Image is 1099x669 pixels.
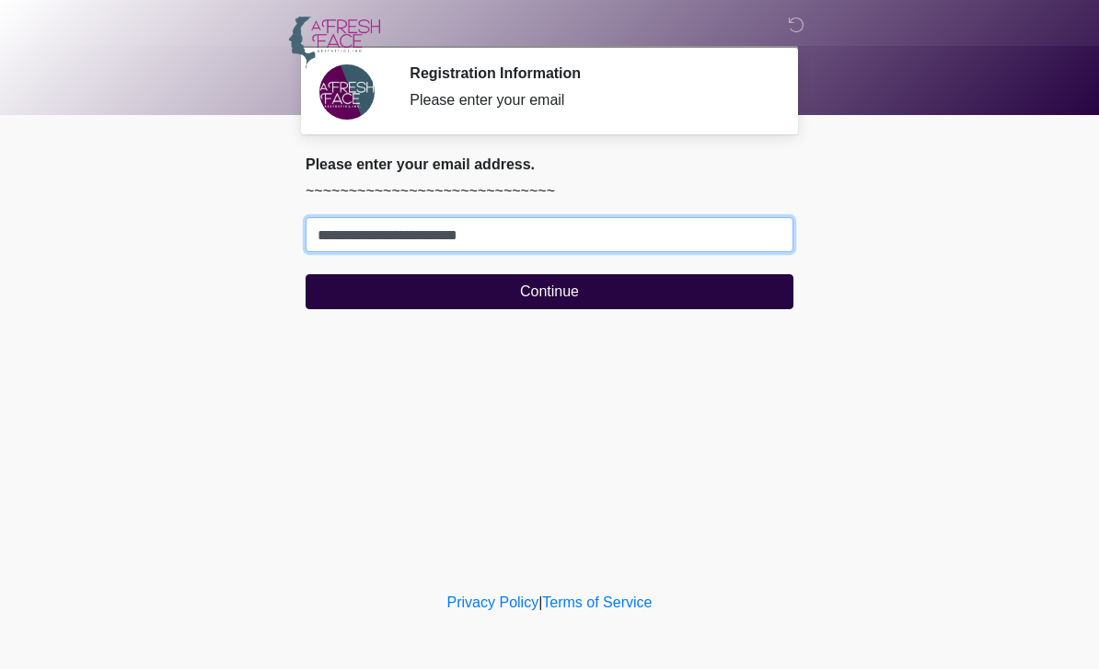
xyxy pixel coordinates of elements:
h2: Please enter your email address. [306,156,793,173]
p: ~~~~~~~~~~~~~~~~~~~~~~~~~~~~~ [306,180,793,202]
a: Terms of Service [542,594,652,610]
img: Agent Avatar [319,64,375,120]
a: | [538,594,542,610]
div: Please enter your email [410,89,766,111]
img: A Fresh Face Aesthetics Inc Logo [287,14,381,70]
button: Continue [306,274,793,309]
a: Privacy Policy [447,594,539,610]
